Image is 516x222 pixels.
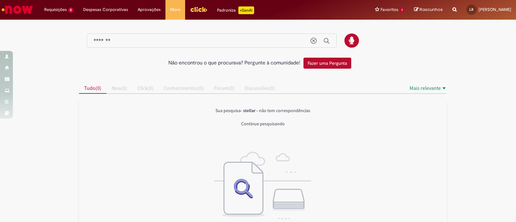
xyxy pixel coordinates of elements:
[400,7,404,13] span: 1
[479,7,511,12] span: [PERSON_NAME]
[420,6,443,13] span: Rascunhos
[138,6,161,13] span: Aprovações
[83,6,128,13] span: Despesas Corporativas
[168,60,300,66] h2: Não encontrou o que procurava? Pergunte à comunidade!
[44,6,67,13] span: Requisições
[381,6,398,13] span: Favoritos
[170,6,180,13] span: More
[414,7,443,13] a: Rascunhos
[190,5,207,14] img: click_logo_yellow_360x200.png
[217,6,254,14] div: Padroniza
[238,6,254,14] p: +GenAi
[470,7,473,12] span: LR
[303,58,351,69] button: Fazer uma Pergunta
[1,3,34,16] img: ServiceNow
[68,7,74,13] span: 5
